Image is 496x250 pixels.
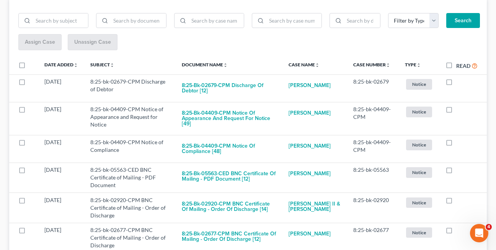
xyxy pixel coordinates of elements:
[353,62,390,67] a: Case Numberunfold_more
[456,62,470,70] label: Read
[44,62,78,67] a: Date Addedunfold_more
[405,196,433,209] a: Notice
[111,13,166,28] input: Search by document name
[347,193,399,223] td: 8:25-bk-02920
[405,62,421,67] a: Typeunfold_more
[38,163,84,192] td: [DATE]
[84,74,176,102] td: 8:25-bk-02679-CPM Discharge of Debtor
[406,227,432,238] span: Notice
[405,138,433,151] a: Notice
[223,63,228,67] i: unfold_more
[347,74,399,102] td: 8:25-bk-02679
[90,62,114,67] a: Subjectunfold_more
[84,163,176,192] td: 8:25-bk-05563-CED BNC Certificate of Mailing - PDF Document
[110,63,114,67] i: unfold_more
[406,107,432,117] span: Notice
[182,166,276,187] button: 8:25-bk-05563-CED BNC Certificate of Mailing - PDF Document [12]
[289,78,331,93] a: [PERSON_NAME]
[405,166,433,179] a: Notice
[289,62,320,67] a: Case Nameunfold_more
[289,226,331,242] a: [PERSON_NAME]
[406,167,432,178] span: Notice
[344,13,380,28] input: Search by date
[289,196,341,217] a: [PERSON_NAME] II & [PERSON_NAME]
[33,13,88,28] input: Search by subject
[38,102,84,135] td: [DATE]
[38,135,84,163] td: [DATE]
[182,78,276,99] button: 8:25-bk-02679-CPM Discharge of Debtor [12]
[315,63,320,67] i: unfold_more
[182,196,276,217] button: 8:25-bk-02920-CPM BNC Certificate of Mailing - Order of Discharge [14]
[470,224,488,242] iframe: Intercom live chat
[347,135,399,163] td: 8:25-bk-04409-CPM
[386,63,390,67] i: unfold_more
[182,138,276,159] button: 8:25-bk-04409-CPM Notice of Compliance [48]
[38,74,84,102] td: [DATE]
[266,13,321,28] input: Search by case number
[182,105,276,132] button: 8:25-bk-04409-CPM Notice of Appearance and Request for Notice [49]
[38,193,84,223] td: [DATE]
[182,226,276,247] button: 8:25-bk-02677-CPM BNC Certificate of Mailing - Order of Discharge [12]
[84,193,176,223] td: 8:25-bk-02920-CPM BNC Certificate of Mailing - Order of Discharge
[289,166,331,181] a: [PERSON_NAME]
[84,135,176,163] td: 8:25-bk-04409-CPM Notice of Compliance
[405,226,433,239] a: Notice
[406,140,432,150] span: Notice
[406,79,432,89] span: Notice
[289,105,331,121] a: [PERSON_NAME]
[486,224,492,230] span: 4
[405,105,433,118] a: Notice
[84,102,176,135] td: 8:25-bk-04409-CPM Notice of Appearance and Request for Notice
[347,163,399,192] td: 8:25-bk-05563
[446,13,480,28] button: Search
[405,78,433,90] a: Notice
[416,63,421,67] i: unfold_more
[347,102,399,135] td: 8:25-bk-04409-CPM
[406,197,432,208] span: Notice
[189,13,244,28] input: Search by case name
[182,62,228,67] a: Document Nameunfold_more
[289,138,331,154] a: [PERSON_NAME]
[73,63,78,67] i: unfold_more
